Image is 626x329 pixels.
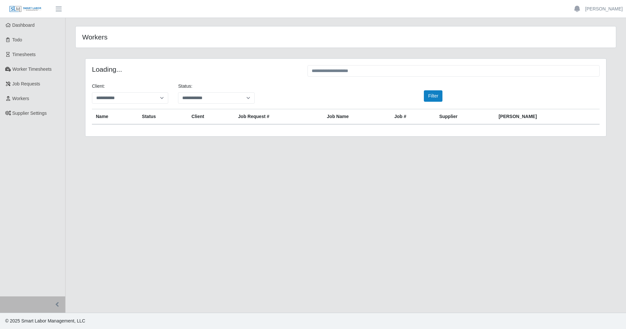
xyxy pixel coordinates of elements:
th: Job Name [323,109,391,125]
th: Name [92,109,138,125]
th: Supplier [435,109,495,125]
th: Job # [390,109,435,125]
img: SLM Logo [9,6,42,13]
span: © 2025 Smart Labor Management, LLC [5,318,85,323]
span: Supplier Settings [12,111,47,116]
th: Job Request # [234,109,323,125]
h4: Workers [82,33,296,41]
th: Client [187,109,234,125]
span: Dashboard [12,22,35,28]
a: [PERSON_NAME] [585,6,623,12]
span: Worker Timesheets [12,67,52,72]
th: Status [138,109,187,125]
span: Workers [12,96,29,101]
span: Todo [12,37,22,42]
span: Job Requests [12,81,40,86]
button: Filter [424,90,442,102]
label: Status: [178,83,192,90]
th: [PERSON_NAME] [495,109,600,125]
span: Timesheets [12,52,36,57]
h4: Loading... [92,65,298,73]
label: Client: [92,83,105,90]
